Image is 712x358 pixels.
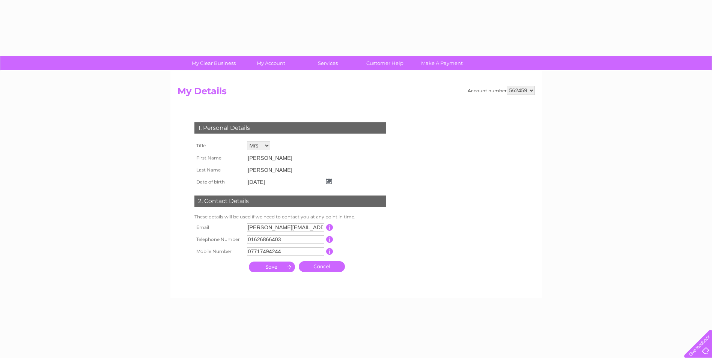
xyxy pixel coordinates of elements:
[194,196,386,207] div: 2. Contact Details
[249,262,295,272] input: Submit
[178,86,535,100] h2: My Details
[193,245,245,257] th: Mobile Number
[240,56,302,70] a: My Account
[183,56,245,70] a: My Clear Business
[326,236,333,243] input: Information
[411,56,473,70] a: Make A Payment
[354,56,416,70] a: Customer Help
[326,224,333,231] input: Information
[326,248,333,255] input: Information
[468,86,535,95] div: Account number
[193,212,388,221] td: These details will be used if we need to contact you at any point in time.
[193,221,245,233] th: Email
[297,56,359,70] a: Services
[193,139,245,152] th: Title
[193,233,245,245] th: Telephone Number
[194,122,386,134] div: 1. Personal Details
[193,164,245,176] th: Last Name
[193,152,245,164] th: First Name
[299,261,345,272] a: Cancel
[193,176,245,188] th: Date of birth
[326,178,332,184] img: ...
